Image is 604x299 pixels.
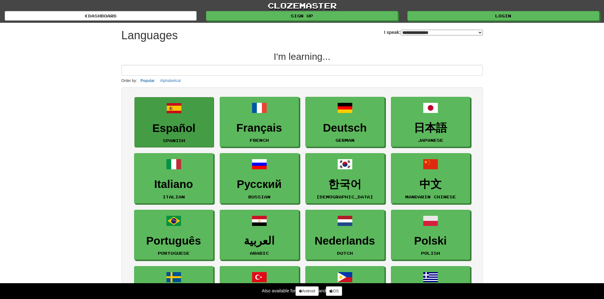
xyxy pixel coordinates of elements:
h3: Italiano [138,178,210,190]
label: I speak: [384,29,483,35]
a: Android [296,286,318,296]
a: PortuguêsPortuguese [134,210,213,260]
small: German [335,138,354,142]
small: [DEMOGRAPHIC_DATA] [316,195,373,199]
small: Spanish [163,138,185,143]
h3: Español [138,122,210,134]
h2: I'm learning... [121,51,483,62]
h3: 日本語 [394,122,467,134]
a: EspañolSpanish [134,97,214,147]
small: Dutch [337,251,353,255]
h3: 한국어 [309,178,381,190]
small: Mandarin Chinese [405,195,456,199]
small: Italian [163,195,185,199]
h3: Русский [223,178,296,190]
button: Alphabetical [158,77,183,84]
a: DeutschGerman [305,97,385,147]
a: العربيةArabic [220,210,299,260]
small: Polish [421,251,440,255]
small: Arabic [250,251,269,255]
a: FrançaisFrench [220,97,299,147]
a: iOS [326,286,342,296]
a: NederlandsDutch [305,210,385,260]
a: 日本語Japanese [391,97,470,147]
h3: Nederlands [309,235,381,247]
a: dashboard [5,11,197,21]
a: 한국어[DEMOGRAPHIC_DATA] [305,153,385,203]
h3: Polski [394,235,467,247]
a: РусскийRussian [220,153,299,203]
button: Popular [139,77,157,84]
h3: Français [223,122,296,134]
a: PolskiPolish [391,210,470,260]
h3: العربية [223,235,296,247]
a: 中文Mandarin Chinese [391,153,470,203]
small: Order by: [121,78,137,83]
a: ItalianoItalian [134,153,213,203]
h1: Languages [121,29,178,42]
small: Portuguese [158,251,190,255]
small: Russian [248,195,270,199]
a: Login [407,11,599,21]
h3: Deutsch [309,122,381,134]
small: Japanese [418,138,443,142]
a: Sign up [206,11,398,21]
h3: Português [138,235,210,247]
select: I speak: [401,30,483,35]
small: French [250,138,269,142]
h3: 中文 [394,178,467,190]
